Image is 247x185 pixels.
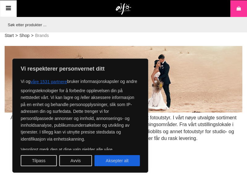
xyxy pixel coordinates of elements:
span: > [15,32,18,39]
input: Søk etter produkter ... [5,17,239,32]
span: > [31,32,33,39]
button: våre 1531 partnere [31,76,67,87]
a: Start [5,32,14,39]
a: Shop [19,32,30,39]
button: Avvis [59,155,92,166]
div: Aifo AB leverer produkter fra ledende merker innen profesjonelt fotoutstyr. I vårt nøye utvalgte ... [5,114,242,142]
button: Aksepter alt [94,155,140,166]
button: Tilpass [21,155,57,166]
img: logo.png [116,3,132,15]
span: Brands [35,32,49,39]
p: Vi og bruker informasjonskapsler og andre sporingsteknologier for å forbedre opplevelsen din på n... [21,76,140,142]
img: Our Brands /Photographer Brett Florens [5,46,242,113]
div: Vi respekterer personvernet ditt [12,59,148,173]
p: Vi respekterer personvernet ditt [21,65,140,72]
